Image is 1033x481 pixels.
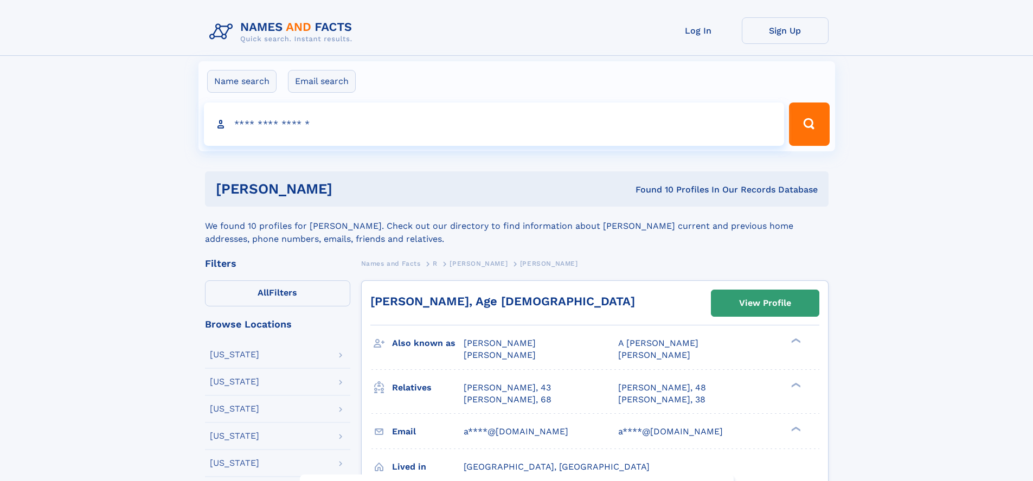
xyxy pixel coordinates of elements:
[788,381,801,388] div: ❯
[210,459,259,467] div: [US_STATE]
[618,338,698,348] span: A [PERSON_NAME]
[204,102,785,146] input: search input
[618,394,705,406] a: [PERSON_NAME], 38
[655,17,742,44] a: Log In
[392,334,464,352] h3: Also known as
[788,425,801,432] div: ❯
[392,458,464,476] h3: Lived in
[392,379,464,397] h3: Relatives
[288,70,356,93] label: Email search
[464,350,536,360] span: [PERSON_NAME]
[464,461,650,472] span: [GEOGRAPHIC_DATA], [GEOGRAPHIC_DATA]
[711,290,819,316] a: View Profile
[205,259,350,268] div: Filters
[210,405,259,413] div: [US_STATE]
[207,70,277,93] label: Name search
[370,294,635,308] a: [PERSON_NAME], Age [DEMOGRAPHIC_DATA]
[618,350,690,360] span: [PERSON_NAME]
[450,256,508,270] a: [PERSON_NAME]
[258,287,269,298] span: All
[205,280,350,306] label: Filters
[484,184,818,196] div: Found 10 Profiles In Our Records Database
[433,260,438,267] span: R
[742,17,829,44] a: Sign Up
[392,422,464,441] h3: Email
[210,432,259,440] div: [US_STATE]
[361,256,421,270] a: Names and Facts
[789,102,829,146] button: Search Button
[205,17,361,47] img: Logo Names and Facts
[618,382,706,394] a: [PERSON_NAME], 48
[205,319,350,329] div: Browse Locations
[216,182,484,196] h1: [PERSON_NAME]
[788,337,801,344] div: ❯
[464,394,551,406] a: [PERSON_NAME], 68
[210,350,259,359] div: [US_STATE]
[739,291,791,316] div: View Profile
[520,260,578,267] span: [PERSON_NAME]
[464,382,551,394] a: [PERSON_NAME], 43
[464,338,536,348] span: [PERSON_NAME]
[450,260,508,267] span: [PERSON_NAME]
[433,256,438,270] a: R
[210,377,259,386] div: [US_STATE]
[205,207,829,246] div: We found 10 profiles for [PERSON_NAME]. Check out our directory to find information about [PERSON...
